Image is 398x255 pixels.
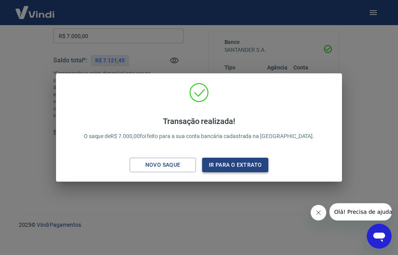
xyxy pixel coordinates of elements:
p: O saque de R$ 7.000,00 foi feito para a sua conta bancária cadastrada na [GEOGRAPHIC_DATA]. [84,117,315,140]
button: Novo saque [130,158,196,172]
iframe: Botão para abrir a janela de mensagens [367,224,392,249]
iframe: Fechar mensagem [311,205,326,220]
iframe: Mensagem da empresa [329,203,392,220]
h4: Transação realizada! [84,117,315,126]
div: Novo saque [136,160,190,170]
button: Ir para o extrato [202,158,268,172]
span: Olá! Precisa de ajuda? [5,5,66,12]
